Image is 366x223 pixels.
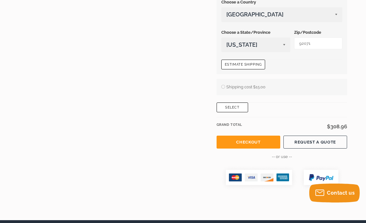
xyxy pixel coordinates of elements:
a: Checkout [217,136,280,149]
span: Contact us [327,190,355,196]
span: Choose a State/Province [221,29,290,36]
img: group-2119.png [220,164,298,192]
input: Select [217,103,248,112]
span: Zip/Postcode [294,29,342,36]
span: $308.96 [327,123,347,130]
a: REQUEST A QUOTE [283,136,347,149]
img: group-2120.png [298,164,344,192]
button: Contact us [309,184,360,202]
p: -- or use -- [217,153,347,160]
input: Zip/Postcode [294,38,342,49]
span: Shipping cost $15.00 [221,84,265,91]
button: Estimate Shipping [221,60,265,69]
div: Grand Total [217,122,302,128]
